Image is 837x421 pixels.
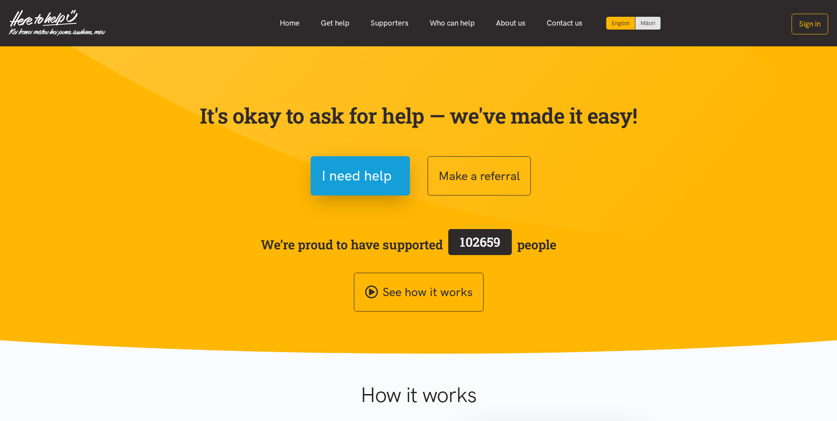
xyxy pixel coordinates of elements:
[443,227,517,262] a: 102659
[536,14,593,33] a: Contact us
[322,165,392,187] span: I need help
[419,14,485,33] a: Who can help
[360,14,419,33] a: Supporters
[269,14,310,33] a: Home
[606,17,635,30] div: Current language
[635,17,661,30] a: Switch to Te Reo Māori
[274,382,563,408] h1: How it works
[261,227,556,262] span: We’re proud to have supported people
[354,273,484,312] a: See how it works
[9,10,105,36] img: Home
[606,17,661,30] div: Language toggle
[198,103,639,128] p: It's okay to ask for help — we've made it easy!
[428,156,531,195] button: Make a referral
[460,233,500,250] span: 102659
[310,14,360,33] a: Get help
[311,156,410,195] button: I need help
[792,14,828,34] button: Sign in
[485,14,536,33] a: About us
